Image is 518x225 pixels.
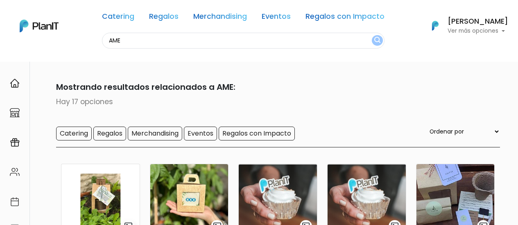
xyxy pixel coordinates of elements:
a: Regalos [149,13,179,23]
img: campaigns-02234683943229c281be62815700db0a1741e53638e28bf9629b52c665b00959.svg [10,138,20,147]
img: people-662611757002400ad9ed0e3c099ab2801c6687ba6c219adb57efc949bc21e19d.svg [10,167,20,177]
img: PlanIt Logo [20,20,59,32]
input: Regalos [93,127,126,140]
p: Ver más opciones [448,28,508,34]
img: PlanIt Logo [426,17,444,35]
img: home-e721727adea9d79c4d83392d1f703f7f8bce08238fde08b1acbfd93340b81755.svg [10,78,20,88]
input: Catering [56,127,92,140]
input: Merchandising [128,127,182,140]
img: search_button-432b6d5273f82d61273b3651a40e1bd1b912527efae98b1b7a1b2c0702e16a8d.svg [374,37,380,45]
input: Eventos [184,127,217,140]
input: Buscá regalos, desayunos, y más [102,33,385,49]
p: Mostrando resultados relacionados a AME: [18,81,500,93]
input: Regalos con Impacto [219,127,295,140]
img: calendar-87d922413cdce8b2cf7b7f5f62616a5cf9e4887200fb71536465627b3292af00.svg [10,197,20,207]
a: Merchandising [193,13,247,23]
a: Catering [102,13,134,23]
p: Hay 17 opciones [18,96,500,107]
img: marketplace-4ceaa7011d94191e9ded77b95e3339b90024bf715f7c57f8cf31f2d8c509eaba.svg [10,108,20,118]
a: Eventos [262,13,291,23]
a: Regalos con Impacto [305,13,385,23]
h6: [PERSON_NAME] [448,18,508,25]
button: PlanIt Logo [PERSON_NAME] Ver más opciones [421,15,508,36]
